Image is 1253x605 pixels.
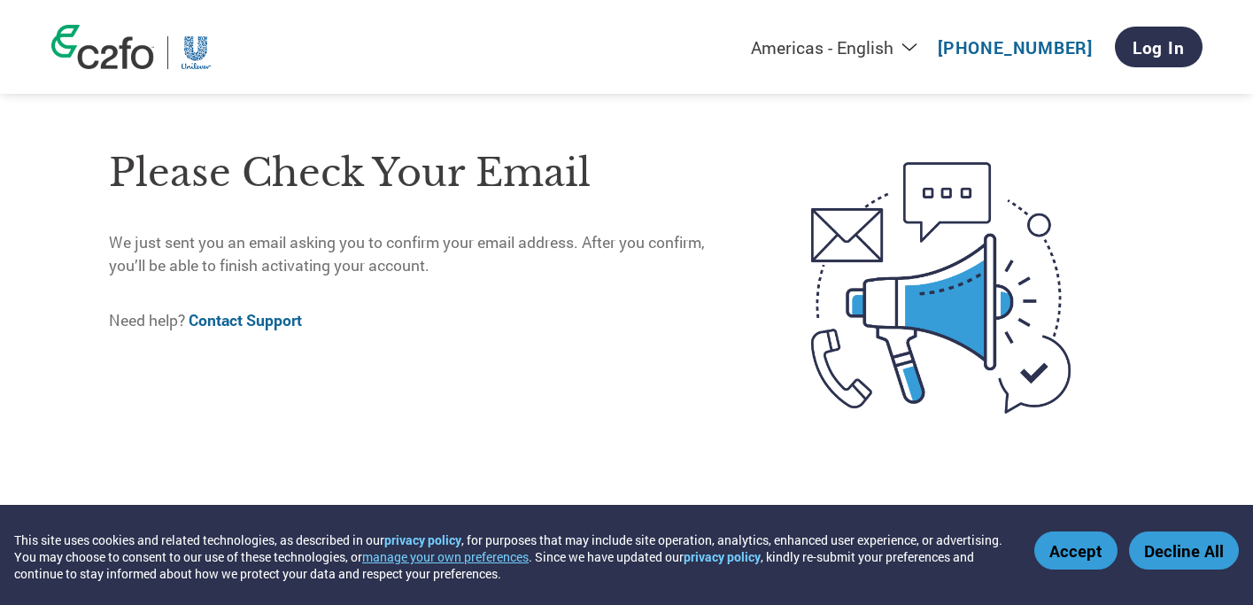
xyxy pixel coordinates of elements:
a: [PHONE_NUMBER] [938,36,1093,58]
button: Decline All [1129,531,1239,570]
a: privacy policy [384,531,461,548]
img: Unilever [182,36,212,69]
img: c2fo logo [51,25,154,69]
h1: Please check your email [109,144,737,202]
a: Log In [1115,27,1203,67]
a: privacy policy [684,548,761,565]
button: manage your own preferences [362,548,529,565]
p: Need help? [109,309,737,332]
p: We just sent you an email asking you to confirm your email address. After you confirm, you’ll be ... [109,231,737,278]
a: Contact Support [189,310,302,330]
img: open-email [737,130,1145,446]
button: Accept [1034,531,1118,570]
div: This site uses cookies and related technologies, as described in our , for purposes that may incl... [14,531,1009,582]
